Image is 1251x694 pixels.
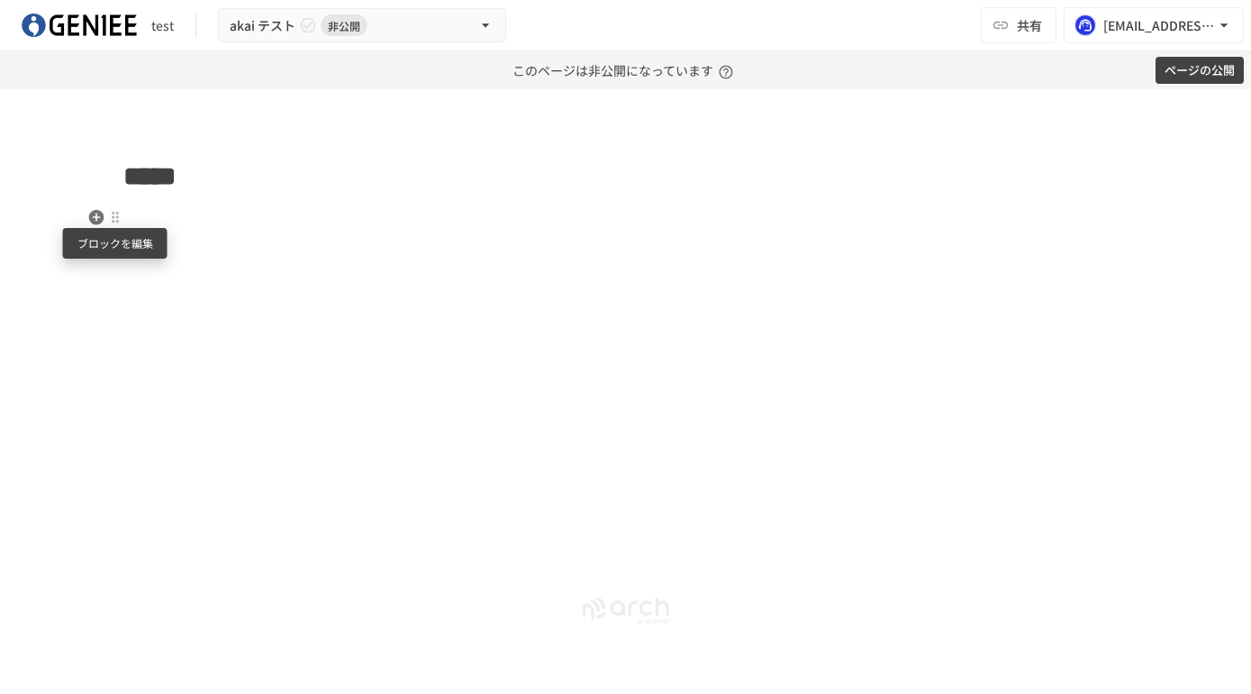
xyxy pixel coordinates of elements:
[218,8,506,43] button: akai テスト非公開
[151,16,174,35] div: test
[1017,15,1042,35] span: 共有
[22,11,137,40] img: mDIuM0aA4TOBKl0oB3pspz7XUBGXdoniCzRRINgIxkl
[63,228,168,259] div: ブロックを編集
[1156,57,1244,85] button: ページの公開
[981,7,1056,43] button: 共有
[321,16,367,35] span: 非公開
[512,51,739,89] p: このページは非公開になっています
[1064,7,1244,43] button: [EMAIL_ADDRESS][DOMAIN_NAME]
[230,14,295,37] span: akai テスト
[1103,14,1215,37] div: [EMAIL_ADDRESS][DOMAIN_NAME]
